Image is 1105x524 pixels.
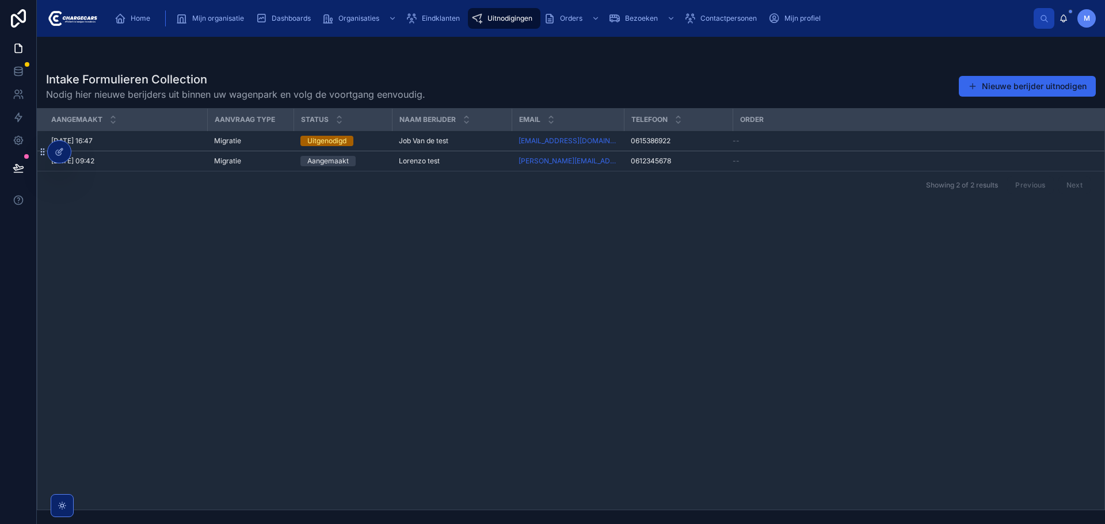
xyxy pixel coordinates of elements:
[605,8,681,29] a: Bezoeken
[51,156,94,166] span: [DATE] 09:42
[51,136,93,146] span: [DATE] 16:47
[402,8,468,29] a: Eindklanten
[46,9,97,28] img: App logo
[215,115,275,124] span: Aanvraag type
[519,115,540,124] span: Email
[1084,14,1090,23] span: M
[631,156,671,166] span: 0612345678
[468,8,540,29] a: Uitnodigingen
[214,156,287,166] a: Migratie
[740,115,764,124] span: Order
[131,14,150,23] span: Home
[46,71,425,87] h1: Intake Formulieren Collection
[700,14,757,23] span: Contactpersonen
[733,156,740,166] span: --
[338,14,379,23] span: Organisaties
[784,14,821,23] span: Mijn profiel
[399,156,505,166] a: Lorenzo test
[319,8,402,29] a: Organisaties
[631,136,670,146] span: 0615386922
[540,8,605,29] a: Orders
[631,115,668,124] span: Telefoon
[681,8,765,29] a: Contactpersonen
[214,156,241,166] span: Migratie
[272,14,311,23] span: Dashboards
[733,136,1091,146] a: --
[301,115,329,124] span: Status
[519,136,617,146] a: [EMAIL_ADDRESS][DOMAIN_NAME]
[733,156,1091,166] a: --
[399,136,448,146] span: Job Van de test
[51,136,200,146] a: [DATE] 16:47
[399,136,505,146] a: Job Van de test
[399,156,440,166] span: Lorenzo test
[926,181,998,190] span: Showing 2 of 2 results
[51,115,102,124] span: Aangemaakt
[631,136,726,146] a: 0615386922
[106,6,1034,31] div: scrollable content
[519,156,617,166] a: [PERSON_NAME][EMAIL_ADDRESS][DOMAIN_NAME]
[173,8,252,29] a: Mijn organisatie
[560,14,582,23] span: Orders
[307,156,349,166] div: Aangemaakt
[111,8,158,29] a: Home
[422,14,460,23] span: Eindklanten
[51,156,200,166] a: [DATE] 09:42
[214,136,287,146] a: Migratie
[631,156,726,166] a: 0612345678
[252,8,319,29] a: Dashboards
[399,115,456,124] span: Naam berijder
[192,14,244,23] span: Mijn organisatie
[214,136,241,146] span: Migratie
[300,156,385,166] a: Aangemaakt
[733,136,740,146] span: --
[307,136,346,146] div: Uitgenodigd
[46,87,425,101] span: Nodig hier nieuwe berijders uit binnen uw wagenpark en volg de voortgang eenvoudig.
[765,8,829,29] a: Mijn profiel
[625,14,658,23] span: Bezoeken
[300,136,385,146] a: Uitgenodigd
[487,14,532,23] span: Uitnodigingen
[959,76,1096,97] button: Nieuwe berijder uitnodigen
